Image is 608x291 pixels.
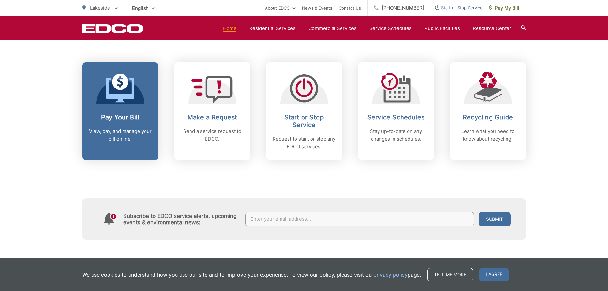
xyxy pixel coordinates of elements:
[427,268,473,281] a: Tell me more
[223,25,236,32] a: Home
[181,113,244,121] h2: Make a Request
[456,127,520,143] p: Learn what you need to know about recycling.
[273,113,336,129] h2: Start or Stop Service
[364,127,428,143] p: Stay up-to-date on any changes in schedules.
[181,127,244,143] p: Send a service request to EDCO.
[489,4,519,12] span: Pay My Bill
[358,62,434,160] a: Service Schedules Stay up-to-date on any changes in schedules.
[339,4,361,12] a: Contact Us
[273,135,336,150] p: Request to start or stop any EDCO services.
[364,113,428,121] h2: Service Schedules
[245,212,474,226] input: Enter your email address...
[127,3,160,14] span: English
[90,5,110,11] span: Lakeside
[174,62,250,160] a: Make a Request Send a service request to EDCO.
[424,25,460,32] a: Public Facilities
[123,213,239,226] h4: Subscribe to EDCO service alerts, upcoming events & environmental news:
[302,4,332,12] a: News & Events
[249,25,296,32] a: Residential Services
[82,271,421,279] p: We use cookies to understand how you use our site and to improve your experience. To view our pol...
[479,268,509,281] span: I agree
[82,62,158,160] a: Pay Your Bill View, pay, and manage your bill online.
[450,62,526,160] a: Recycling Guide Learn what you need to know about recycling.
[479,212,511,226] button: Submit
[456,113,520,121] h2: Recycling Guide
[373,271,408,279] a: privacy policy
[473,25,511,32] a: Resource Center
[89,113,152,121] h2: Pay Your Bill
[82,24,143,33] a: EDCD logo. Return to the homepage.
[265,4,296,12] a: About EDCO
[89,127,152,143] p: View, pay, and manage your bill online.
[308,25,357,32] a: Commercial Services
[369,25,412,32] a: Service Schedules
